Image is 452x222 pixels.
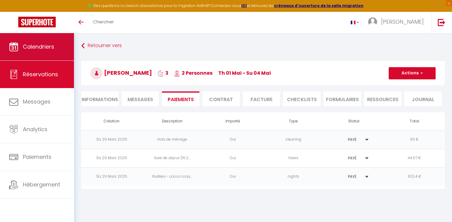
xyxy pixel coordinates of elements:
a: ICI [241,3,247,8]
span: Hébergement [23,181,60,188]
span: [PERSON_NAME] [90,69,152,77]
td: Sa 29 Mars 2025 [81,167,142,186]
span: Analytics [23,125,47,133]
button: Ouvrir le widget de chat LiveChat [5,2,23,21]
li: Ressources [364,91,401,106]
td: nights [263,167,324,186]
td: Oui [202,130,263,149]
th: Importé [202,112,263,130]
span: Messages [23,98,51,105]
td: taxe de séjour (16.2... [142,149,202,167]
td: Sa 29 Mars 2025 [81,149,142,167]
span: [PERSON_NAME] [381,18,424,26]
td: Sa 29 Mars 2025 [81,130,142,149]
td: 302.4 € [384,167,445,186]
td: cleaning [263,130,324,149]
a: créneaux d'ouverture de la salle migration [274,3,363,8]
th: Type [263,112,324,130]
th: Total [384,112,445,130]
span: Chercher [93,19,114,25]
span: Réservations [23,70,58,78]
li: Paiements [162,91,199,106]
td: 44.67 € [384,149,445,167]
img: logout [438,19,445,26]
li: Facture [243,91,280,106]
span: Calendriers [23,43,54,50]
a: Chercher [88,12,118,33]
a: Retourner vers [81,40,445,51]
td: Oui [202,167,263,186]
li: Informations [81,91,119,106]
th: Statut [324,112,384,130]
td: frais de ménage [142,130,202,149]
img: Super Booking [18,17,56,27]
li: Contrat [202,91,240,106]
span: 3 [158,70,168,77]
td: 90 € [384,130,445,149]
th: Création [81,112,142,130]
span: Paiements [23,153,51,161]
li: Journal [404,91,442,106]
img: ... [368,17,377,26]
td: taxes [263,149,324,167]
a: ... [PERSON_NAME] [363,12,431,33]
span: Messages [128,96,153,103]
td: Nuitées - cocon cosy... [142,167,202,186]
td: Oui [202,149,263,167]
li: FORMULAIRES [324,91,361,106]
span: 2 Personnes [174,70,212,77]
button: Actions [389,67,436,79]
span: Th 01 Mai - Su 04 Mai [218,70,271,77]
li: CHECKLISTS [283,91,321,106]
th: Description [142,112,202,130]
